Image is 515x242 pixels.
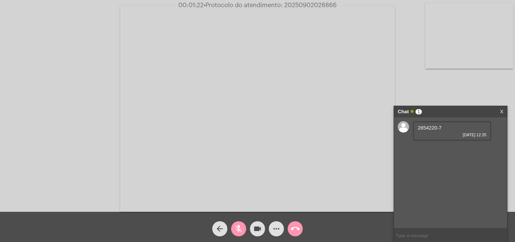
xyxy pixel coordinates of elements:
[215,224,224,233] mat-icon: arrow_back
[204,2,337,8] span: Protocolo do atendimento: 20250902028866
[234,224,243,233] mat-icon: mic_off
[272,224,281,233] mat-icon: more_horiz
[418,133,486,137] span: [DATE] 12:35
[291,224,300,233] mat-icon: call_end
[253,224,262,233] mat-icon: videocam
[411,110,414,113] span: Online
[398,106,409,117] strong: Chat
[204,2,205,8] span: •
[394,229,507,242] input: Type a message
[415,109,422,114] span: 1
[418,125,441,131] span: 2854220-7
[178,2,204,8] span: 00:01:22
[500,106,503,117] a: X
